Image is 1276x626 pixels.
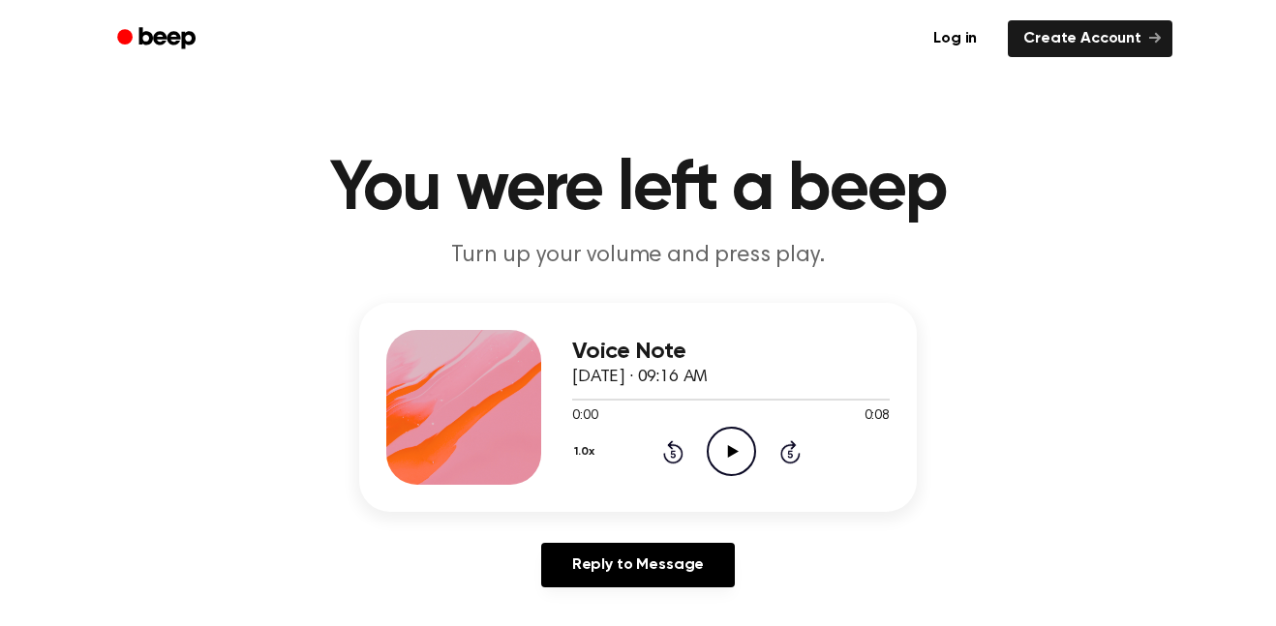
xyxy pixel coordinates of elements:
a: Log in [914,16,996,61]
a: Beep [104,20,213,58]
h3: Voice Note [572,339,890,365]
p: Turn up your volume and press play. [266,240,1010,272]
button: 1.0x [572,435,601,468]
span: [DATE] · 09:16 AM [572,369,708,386]
span: 0:08 [865,406,890,427]
span: 0:00 [572,406,597,427]
a: Create Account [1008,20,1172,57]
h1: You were left a beep [142,155,1134,224]
a: Reply to Message [541,543,735,587]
